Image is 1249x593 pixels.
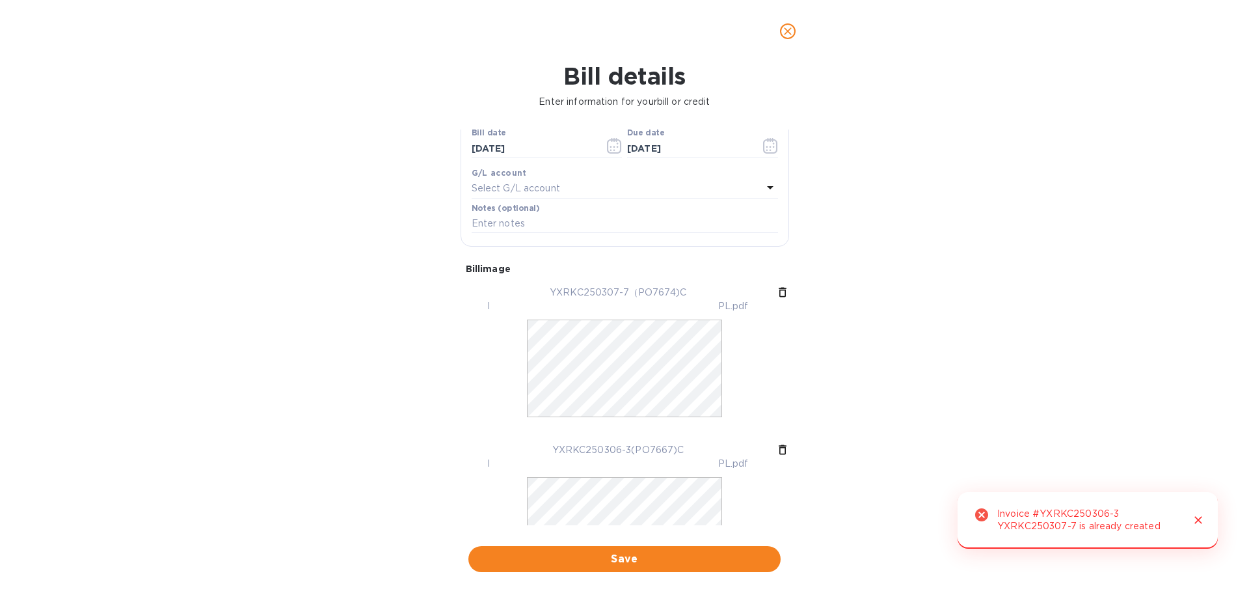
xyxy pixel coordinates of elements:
label: Notes (optional) [472,204,540,212]
label: Due date [627,130,664,137]
p: Select G/L account [472,182,560,195]
h1: Bill details [10,62,1239,90]
p: Bill image [466,262,784,275]
button: Close [1190,512,1207,529]
p: YXRKC250307-7（PO7674)CI PL.pdf [461,286,776,313]
input: Enter notes [472,214,778,234]
button: close [772,16,803,47]
input: Select date [472,139,595,158]
p: Enter information for your bill or credit [10,95,1239,109]
label: Bill date [472,130,506,137]
div: Invoice #YXRKC250306-3 YXRKC250307-7 is already created [997,503,1179,538]
b: G/L account [472,168,527,178]
p: YXRKC250306-3(PO7667)CI PL.pdf [461,443,776,471]
input: Due date [627,139,750,158]
button: Save [468,546,781,572]
span: Save [479,551,770,567]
